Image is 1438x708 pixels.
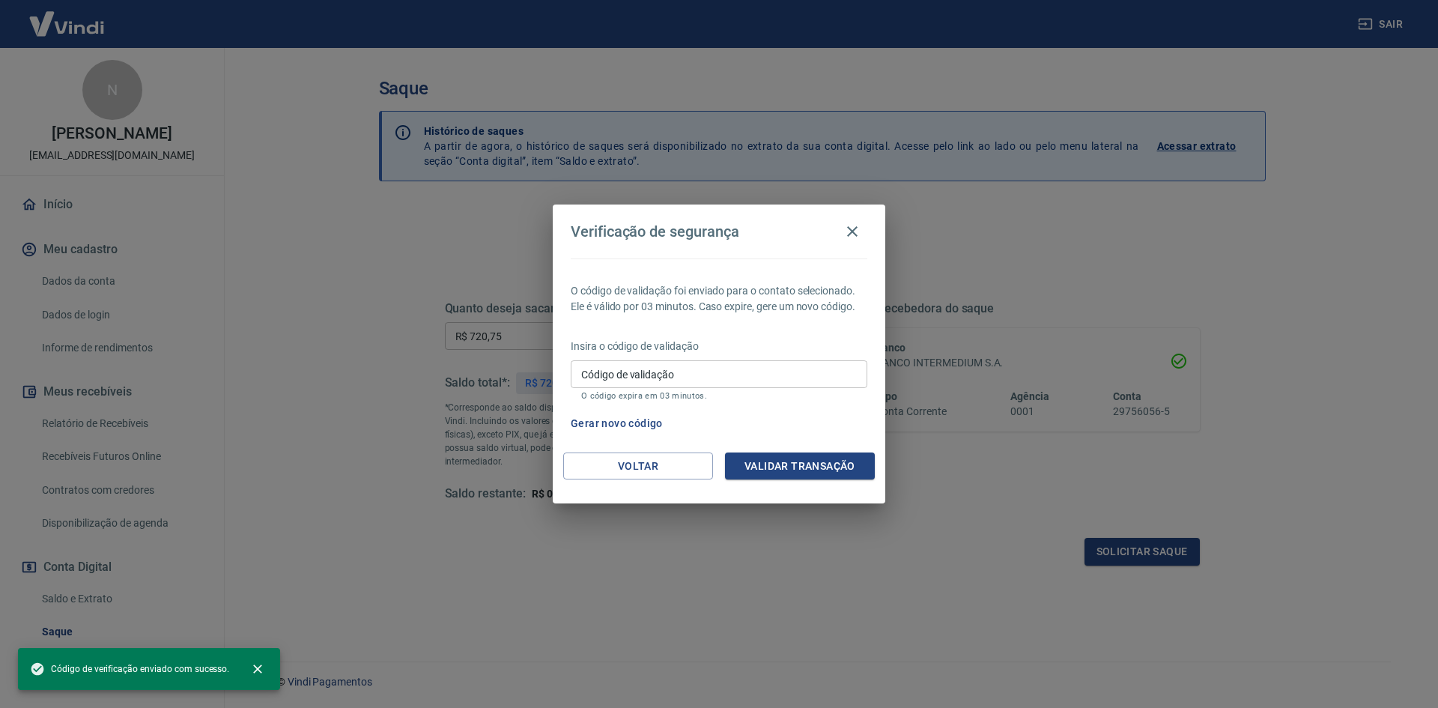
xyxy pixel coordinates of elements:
[241,653,274,686] button: close
[30,662,229,677] span: Código de verificação enviado com sucesso.
[565,410,669,438] button: Gerar novo código
[571,283,867,315] p: O código de validação foi enviado para o contato selecionado. Ele é válido por 03 minutos. Caso e...
[725,453,875,480] button: Validar transação
[571,339,867,354] p: Insira o código de validação
[563,453,713,480] button: Voltar
[571,223,739,240] h4: Verificação de segurança
[581,391,857,401] p: O código expira em 03 minutos.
